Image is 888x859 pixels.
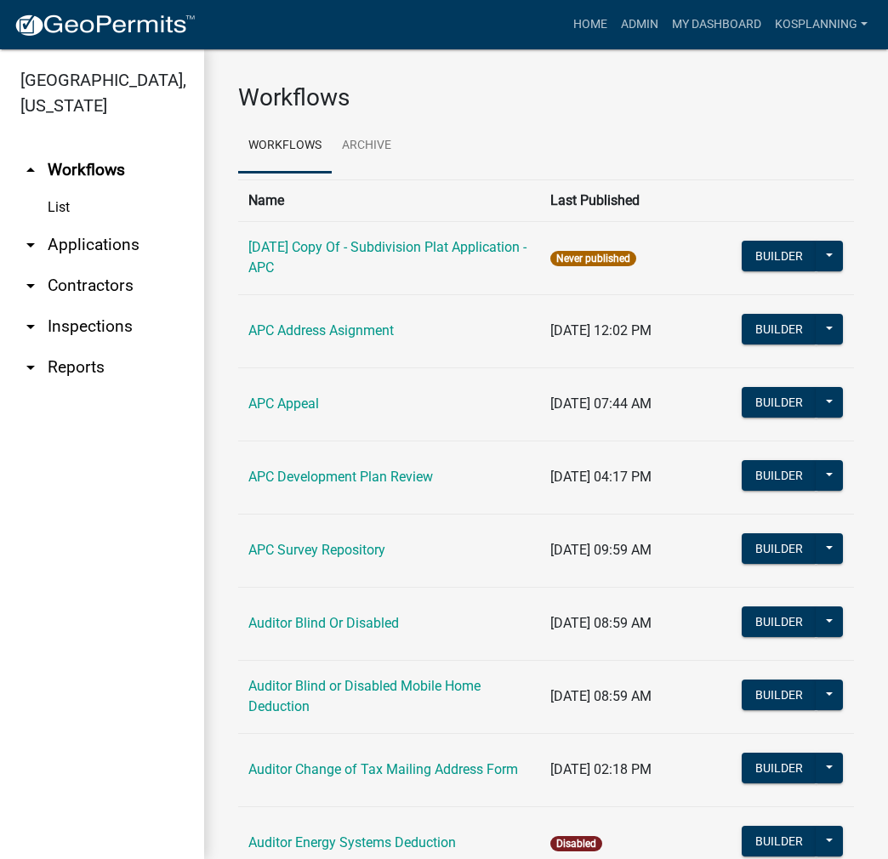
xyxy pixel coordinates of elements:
[20,276,41,296] i: arrow_drop_down
[248,678,481,714] a: Auditor Blind or Disabled Mobile Home Deduction
[550,836,602,851] span: Disabled
[550,395,652,412] span: [DATE] 07:44 AM
[248,834,456,850] a: Auditor Energy Systems Deduction
[248,615,399,631] a: Auditor Blind Or Disabled
[550,322,652,338] span: [DATE] 12:02 PM
[20,357,41,378] i: arrow_drop_down
[248,469,433,485] a: APC Development Plan Review
[742,753,817,783] button: Builder
[248,239,527,276] a: [DATE] Copy Of - Subdivision Plat Application - APC
[550,542,652,558] span: [DATE] 09:59 AM
[665,9,768,41] a: My Dashboard
[742,460,817,491] button: Builder
[540,179,731,221] th: Last Published
[550,469,652,485] span: [DATE] 04:17 PM
[742,533,817,564] button: Builder
[248,395,319,412] a: APC Appeal
[742,826,817,856] button: Builder
[768,9,874,41] a: kosplanning
[20,316,41,337] i: arrow_drop_down
[742,314,817,344] button: Builder
[20,235,41,255] i: arrow_drop_down
[742,241,817,271] button: Builder
[248,761,518,777] a: Auditor Change of Tax Mailing Address Form
[550,688,652,704] span: [DATE] 08:59 AM
[332,119,401,174] a: Archive
[238,119,332,174] a: Workflows
[248,322,394,338] a: APC Address Asignment
[566,9,614,41] a: Home
[238,83,854,112] h3: Workflows
[614,9,665,41] a: Admin
[20,160,41,180] i: arrow_drop_up
[248,542,385,558] a: APC Survey Repository
[238,179,540,221] th: Name
[742,680,817,710] button: Builder
[742,606,817,637] button: Builder
[550,251,636,266] span: Never published
[550,615,652,631] span: [DATE] 08:59 AM
[742,387,817,418] button: Builder
[550,761,652,777] span: [DATE] 02:18 PM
